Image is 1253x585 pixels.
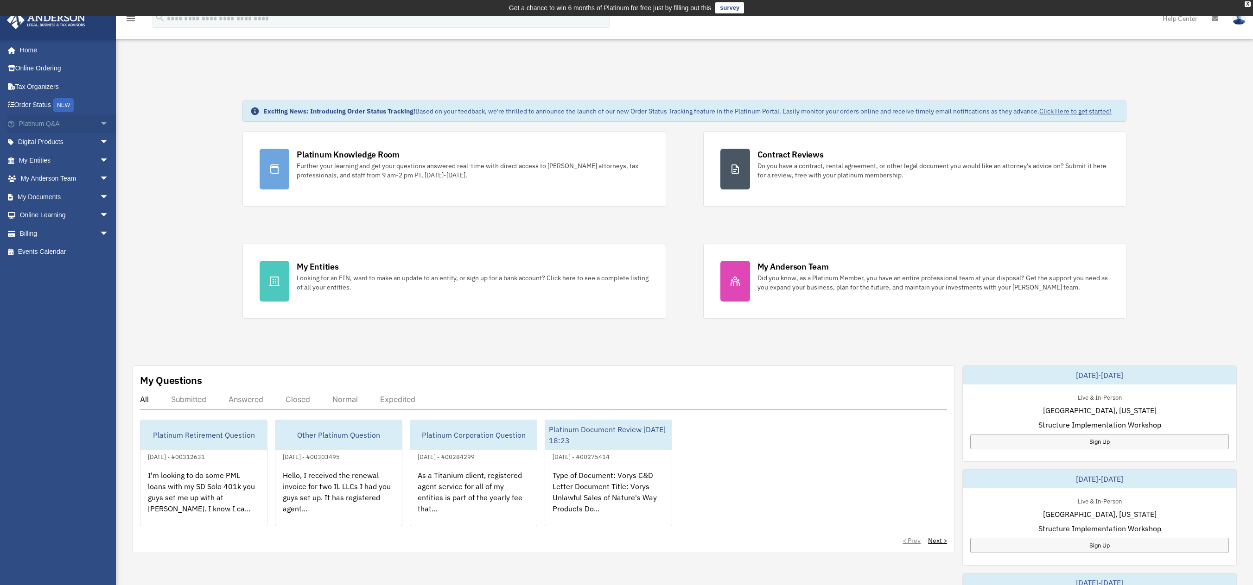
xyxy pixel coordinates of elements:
a: Digital Productsarrow_drop_down [6,133,123,151]
div: Answered [229,395,263,404]
a: survey [715,2,744,13]
div: [DATE] - #00312631 [140,451,212,461]
a: menu [125,16,136,24]
span: arrow_drop_down [100,133,118,152]
div: [DATE]-[DATE] [963,366,1236,384]
div: [DATE] - #00303495 [275,451,347,461]
div: Did you know, as a Platinum Member, you have an entire professional team at your disposal? Get th... [757,273,1109,292]
a: Online Ordering [6,59,123,78]
a: Billingarrow_drop_down [6,224,123,243]
a: Contract Reviews Do you have a contract, rental agreement, or other legal document you would like... [703,132,1126,207]
span: Structure Implementation Workshop [1038,523,1161,534]
div: Expedited [380,395,415,404]
div: Live & In-Person [1070,392,1129,402]
a: Platinum Q&Aarrow_drop_down [6,114,123,133]
a: Platinum Document Review [DATE] 18:23[DATE] - #00275414Type of Document: Vorys C&D Letter Documen... [545,420,672,526]
span: arrow_drop_down [100,151,118,170]
div: Platinum Retirement Question [140,420,267,450]
a: Click Here to get started! [1039,107,1112,115]
div: As a Titanium client, registered agent service for all of my entities is part of the yearly fee t... [410,462,537,535]
a: Order StatusNEW [6,96,123,115]
div: NEW [53,98,74,112]
span: arrow_drop_down [100,224,118,243]
div: My Entities [297,261,338,272]
div: Platinum Knowledge Room [297,149,400,160]
div: Looking for an EIN, want to make an update to an entity, or sign up for a bank account? Click her... [297,273,649,292]
a: My Anderson Teamarrow_drop_down [6,170,123,188]
span: arrow_drop_down [100,188,118,207]
div: Normal [332,395,358,404]
div: Live & In-Person [1070,496,1129,505]
a: Platinum Knowledge Room Further your learning and get your questions answered real-time with dire... [242,132,666,207]
div: Contract Reviews [757,149,824,160]
div: I'm looking to do some PML loans with my SD Solo 401k you guys set me up with at [PERSON_NAME]. I... [140,462,267,535]
div: My Questions [140,373,202,387]
div: Other Platinum Question [275,420,402,450]
img: User Pic [1232,12,1246,25]
div: close [1245,1,1251,7]
a: Tax Organizers [6,77,123,96]
div: All [140,395,149,404]
a: Sign Up [970,538,1229,553]
span: arrow_drop_down [100,206,118,225]
span: [GEOGRAPHIC_DATA], [US_STATE] [1043,509,1157,520]
div: Closed [286,395,310,404]
span: [GEOGRAPHIC_DATA], [US_STATE] [1043,405,1157,416]
div: Hello, I received the renewal invoice for two IL LLCs I had you guys set up. It has registered ag... [275,462,402,535]
a: Online Learningarrow_drop_down [6,206,123,225]
a: My Entitiesarrow_drop_down [6,151,123,170]
div: Type of Document: Vorys C&D Letter Document Title: Vorys Unlawful Sales of Nature's Way Products ... [545,462,672,535]
div: Platinum Corporation Question [410,420,537,450]
a: Sign Up [970,434,1229,449]
div: Do you have a contract, rental agreement, or other legal document you would like an attorney's ad... [757,161,1109,180]
span: arrow_drop_down [100,170,118,189]
strong: Exciting News: Introducing Order Status Tracking! [263,107,415,115]
img: Anderson Advisors Platinum Portal [4,11,88,29]
a: Home [6,41,118,59]
div: Platinum Document Review [DATE] 18:23 [545,420,672,450]
div: Get a chance to win 6 months of Platinum for free just by filling out this [509,2,712,13]
span: Structure Implementation Workshop [1038,419,1161,430]
div: Based on your feedback, we're thrilled to announce the launch of our new Order Status Tracking fe... [263,107,1112,116]
div: Submitted [171,395,206,404]
div: Further your learning and get your questions answered real-time with direct access to [PERSON_NAM... [297,161,649,180]
i: search [155,13,165,23]
a: My Entities Looking for an EIN, want to make an update to an entity, or sign up for a bank accoun... [242,244,666,319]
div: [DATE]-[DATE] [963,470,1236,488]
div: My Anderson Team [757,261,829,272]
span: arrow_drop_down [100,114,118,133]
a: Platinum Corporation Question[DATE] - #00284299As a Titanium client, registered agent service for... [410,420,537,526]
a: Platinum Retirement Question[DATE] - #00312631I'm looking to do some PML loans with my SD Solo 40... [140,420,267,526]
div: [DATE] - #00275414 [545,451,617,461]
a: Next > [928,536,947,545]
a: My Documentsarrow_drop_down [6,188,123,206]
a: Other Platinum Question[DATE] - #00303495Hello, I received the renewal invoice for two IL LLCs I ... [275,420,402,526]
a: Events Calendar [6,243,123,261]
i: menu [125,13,136,24]
div: [DATE] - #00284299 [410,451,482,461]
a: My Anderson Team Did you know, as a Platinum Member, you have an entire professional team at your... [703,244,1126,319]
